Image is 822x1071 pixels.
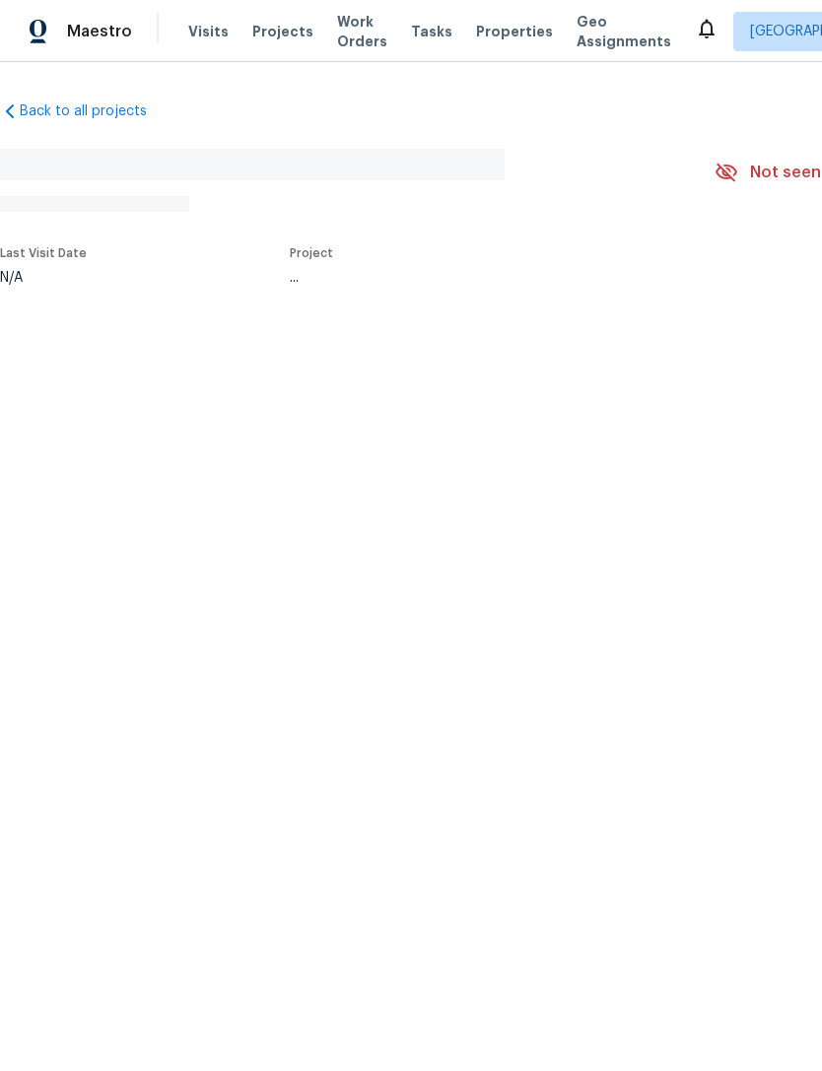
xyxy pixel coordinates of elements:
[290,247,333,259] span: Project
[188,22,229,41] span: Visits
[290,271,668,285] div: ...
[577,12,671,51] span: Geo Assignments
[337,12,387,51] span: Work Orders
[67,22,132,41] span: Maestro
[252,22,313,41] span: Projects
[476,22,553,41] span: Properties
[411,25,452,38] span: Tasks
